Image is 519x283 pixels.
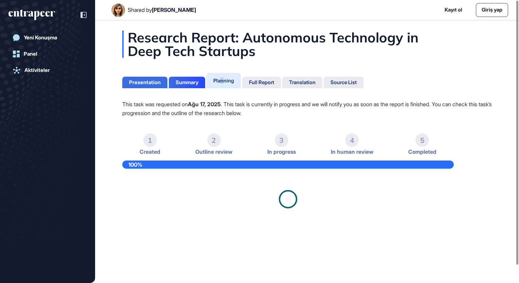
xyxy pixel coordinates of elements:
[207,133,221,147] div: 2
[128,7,196,13] div: Shared by
[122,100,492,117] p: This task was requested on . This task is currently in progress and we will notify you as soon as...
[249,79,274,86] div: Full Report
[408,149,436,155] span: Completed
[152,6,196,13] span: [PERSON_NAME]
[213,77,234,84] div: Planning
[24,67,50,73] div: Aktiviteler
[415,133,429,147] div: 5
[111,3,125,17] img: User Image
[122,161,454,169] div: 100%
[176,79,198,86] div: Summary
[445,6,462,14] a: Kayıt ol
[195,149,232,155] span: Outline review
[129,79,161,86] div: Presentation
[24,51,37,57] div: Panel
[188,101,221,108] strong: Ağu 17, 2025
[8,10,55,20] div: entrapeer-logo
[122,31,492,58] div: Research Report: Autonomous Technology in Deep Tech Startups
[476,3,508,17] a: Giriş yap
[331,149,373,155] span: In human review
[275,133,288,147] div: 3
[143,133,157,147] div: 1
[289,79,316,86] div: Translation
[345,133,359,147] div: 4
[267,149,296,155] span: In progress
[24,35,57,41] div: Yeni Konuşma
[330,79,357,86] div: Source List
[140,149,160,155] span: Created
